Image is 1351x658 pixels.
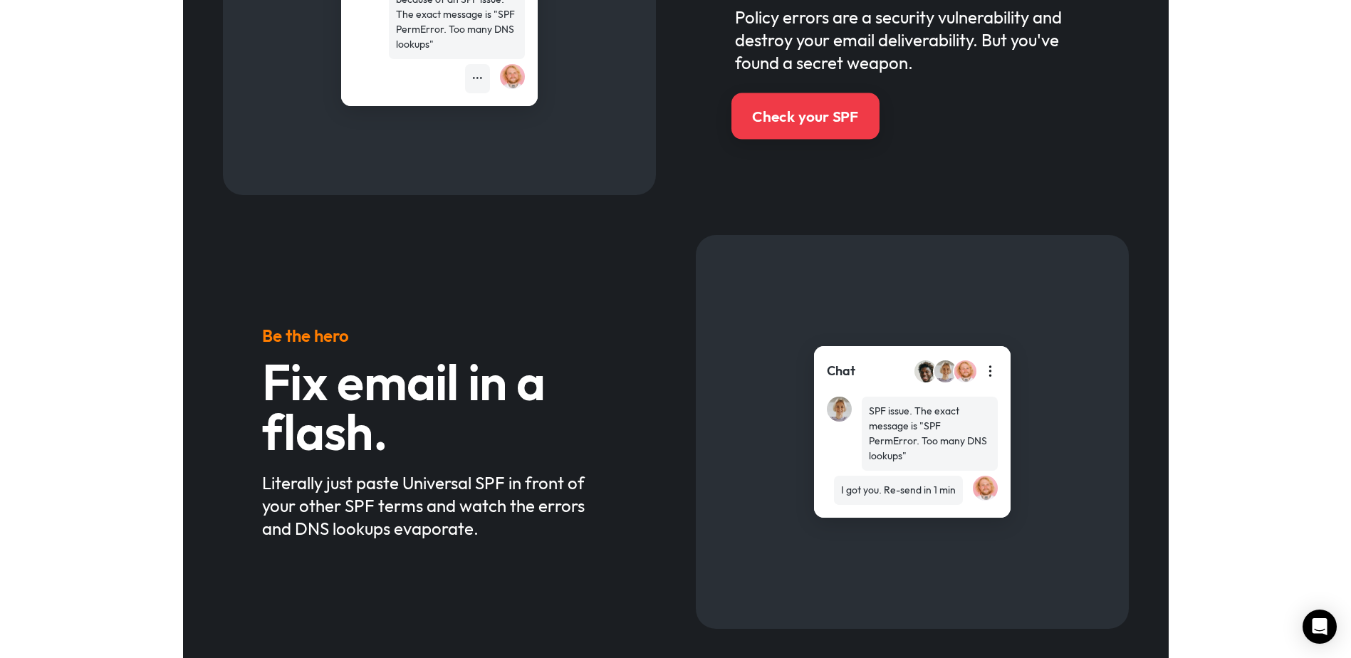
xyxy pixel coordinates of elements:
[869,404,991,464] div: SPF issue. The exact message is "SPF PermError. Too many DNS lookups"
[752,106,858,127] div: Check your SPF
[262,357,616,456] h3: Fix email in a flash.
[735,6,1089,74] div: Policy errors are a security vulnerability and destroy your email deliverability. But you've foun...
[1303,610,1337,644] div: Open Intercom Messenger
[472,71,483,86] div: •••
[262,324,616,347] h5: Be the hero
[841,483,956,498] div: I got you. Re-send in 1 min
[827,362,855,380] div: Chat
[262,471,616,540] div: Literally just paste Universal SPF in front of your other SPF terms and watch the errors and DNS ...
[731,93,880,139] a: Check your SPF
